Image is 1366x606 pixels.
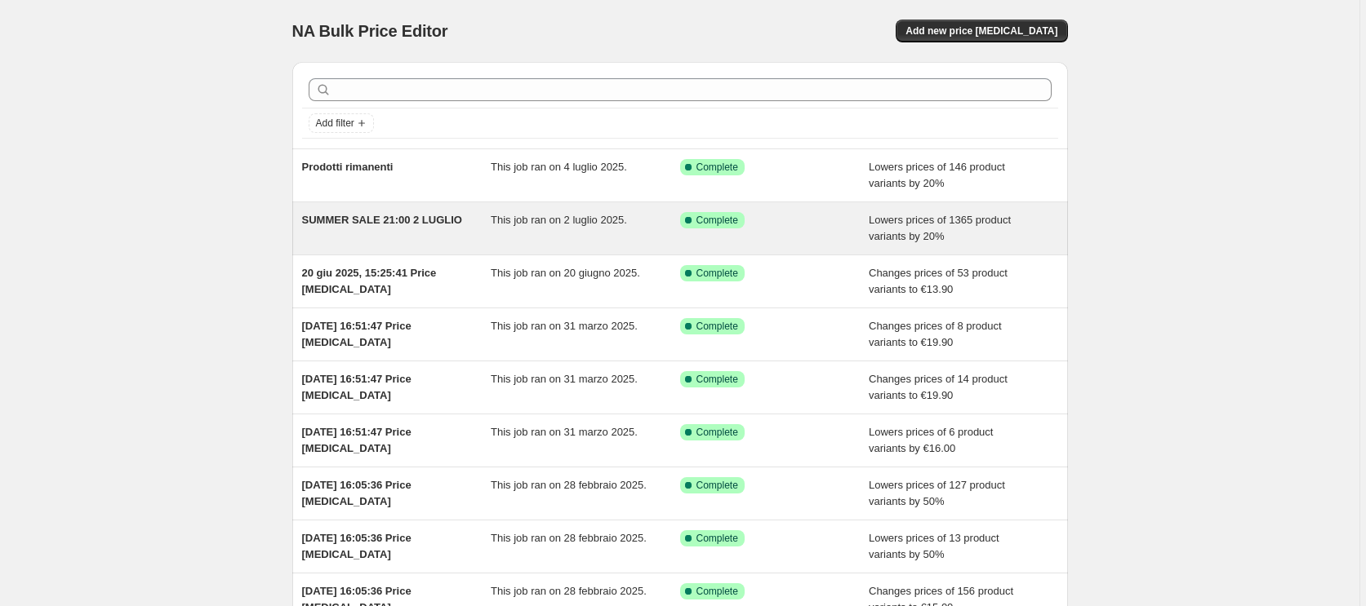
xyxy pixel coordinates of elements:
[869,214,1011,242] span: Lowers prices of 1365 product variants by 20%
[696,214,738,227] span: Complete
[869,267,1008,295] span: Changes prices of 53 product variants to €13.90
[696,479,738,492] span: Complete
[491,320,638,332] span: This job ran on 31 marzo 2025.
[302,267,437,295] span: 20 giu 2025, 15:25:41 Price [MEDICAL_DATA]
[491,161,627,173] span: This job ran on 4 luglio 2025.
[491,373,638,385] span: This job ran on 31 marzo 2025.
[302,320,412,348] span: [DATE] 16:51:47 Price [MEDICAL_DATA]
[491,585,647,597] span: This job ran on 28 febbraio 2025.
[292,22,448,40] span: NA Bulk Price Editor
[869,426,993,454] span: Lowers prices of 6 product variants by €16.00
[491,532,647,544] span: This job ran on 28 febbraio 2025.
[302,532,412,560] span: [DATE] 16:05:36 Price [MEDICAL_DATA]
[869,373,1008,401] span: Changes prices of 14 product variants to €19.90
[869,320,1002,348] span: Changes prices of 8 product variants to €19.90
[696,585,738,598] span: Complete
[696,373,738,386] span: Complete
[696,161,738,174] span: Complete
[316,117,354,130] span: Add filter
[491,426,638,438] span: This job ran on 31 marzo 2025.
[696,267,738,280] span: Complete
[491,267,640,279] span: This job ran on 20 giugno 2025.
[491,479,647,491] span: This job ran on 28 febbraio 2025.
[905,24,1057,38] span: Add new price [MEDICAL_DATA]
[302,426,412,454] span: [DATE] 16:51:47 Price [MEDICAL_DATA]
[309,113,374,133] button: Add filter
[869,532,999,560] span: Lowers prices of 13 product variants by 50%
[302,479,412,507] span: [DATE] 16:05:36 Price [MEDICAL_DATA]
[302,161,394,173] span: Prodotti rimanenti
[491,214,627,226] span: This job ran on 2 luglio 2025.
[869,161,1005,189] span: Lowers prices of 146 product variants by 20%
[896,20,1067,42] button: Add new price [MEDICAL_DATA]
[302,373,412,401] span: [DATE] 16:51:47 Price [MEDICAL_DATA]
[696,532,738,545] span: Complete
[869,479,1005,507] span: Lowers prices of 127 product variants by 50%
[696,320,738,333] span: Complete
[696,426,738,439] span: Complete
[302,214,462,226] span: SUMMER SALE 21:00 2 LUGLIO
